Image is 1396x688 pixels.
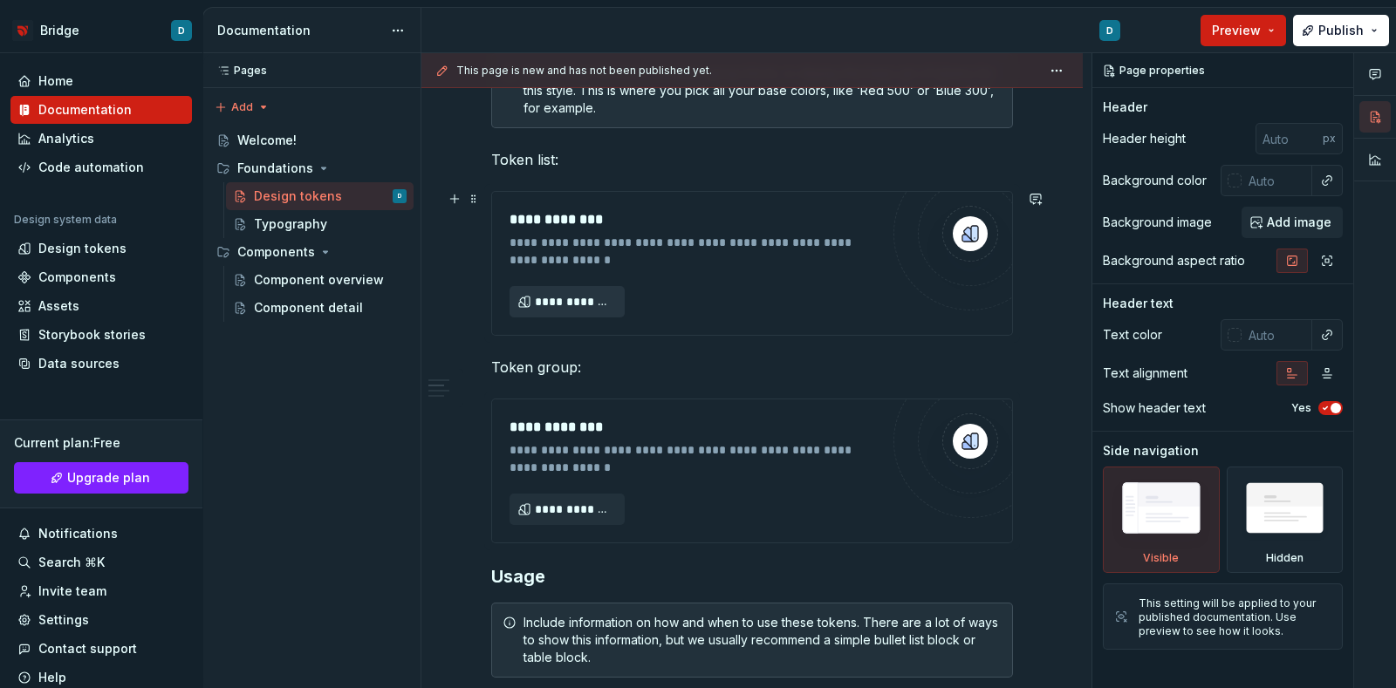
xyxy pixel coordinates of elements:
[254,299,363,317] div: Component detail
[178,24,185,37] div: D
[1103,172,1207,189] div: Background color
[10,321,192,349] a: Storybook stories
[1201,15,1286,46] button: Preview
[209,126,414,154] a: Welcome!
[1103,99,1147,116] div: Header
[523,614,1002,666] div: Include information on how and when to use these tokens. There are a lot of ways to show this inf...
[38,297,79,315] div: Assets
[226,182,414,210] a: Design tokensD
[38,101,132,119] div: Documentation
[237,243,315,261] div: Components
[226,210,414,238] a: Typography
[1323,132,1336,146] p: px
[491,357,1013,378] p: Token group:
[1103,467,1220,573] div: Visible
[10,577,192,605] a: Invite team
[1103,442,1199,460] div: Side navigation
[254,271,384,289] div: Component overview
[38,669,66,686] div: Help
[217,22,382,39] div: Documentation
[1227,467,1344,573] div: Hidden
[38,269,116,286] div: Components
[209,64,267,78] div: Pages
[209,154,414,182] div: Foundations
[209,126,414,322] div: Page tree
[1318,22,1364,39] span: Publish
[38,640,137,657] div: Contact support
[10,96,192,124] a: Documentation
[40,22,79,39] div: Bridge
[1242,319,1312,351] input: Auto
[38,525,118,542] div: Notifications
[231,100,253,114] span: Add
[10,548,192,576] button: Search ⌘K
[1103,214,1212,231] div: Background image
[491,564,1013,589] h3: Usage
[1103,326,1162,344] div: Text color
[491,149,1013,170] p: Token list:
[38,554,105,571] div: Search ⌘K
[10,263,192,291] a: Components
[10,153,192,181] a: Code automation
[237,132,297,149] div: Welcome!
[1103,295,1174,312] div: Header text
[10,292,192,320] a: Assets
[237,160,313,177] div: Foundations
[10,606,192,634] a: Settings
[523,65,1002,117] div: Use a token list block, or token group block, to display the base set of tokens for this style. T...
[1139,596,1331,638] div: This setting will be applied to your published documentation. Use preview to see how it looks.
[226,266,414,294] a: Component overview
[1143,551,1179,565] div: Visible
[1291,401,1311,415] label: Yes
[10,235,192,262] a: Design tokens
[10,125,192,153] a: Analytics
[1106,24,1113,37] div: D
[38,130,94,147] div: Analytics
[1293,15,1389,46] button: Publish
[38,582,106,600] div: Invite team
[14,213,117,227] div: Design system data
[1267,214,1331,231] span: Add image
[38,240,127,257] div: Design tokens
[3,11,199,49] button: BridgeD
[14,462,188,494] a: Upgrade plan
[398,187,401,205] div: D
[1103,252,1245,269] div: Background aspect ratio
[1103,130,1186,147] div: Header height
[1256,123,1323,154] input: Auto
[10,520,192,548] button: Notifications
[226,294,414,322] a: Component detail
[1212,22,1261,39] span: Preview
[38,159,144,176] div: Code automation
[67,469,150,487] span: Upgrade plan
[12,20,33,41] img: 3f850d6b-8361-4b34-8a82-b945b4d8a89b.png
[10,67,192,95] a: Home
[38,326,146,344] div: Storybook stories
[38,355,120,372] div: Data sources
[38,611,89,629] div: Settings
[10,350,192,378] a: Data sources
[254,187,342,205] div: Design tokens
[209,238,414,266] div: Components
[209,95,275,119] button: Add
[1242,207,1343,238] button: Add image
[1103,399,1206,417] div: Show header text
[1103,364,1187,382] div: Text alignment
[10,635,192,663] button: Contact support
[1242,165,1312,196] input: Auto
[1266,551,1304,565] div: Hidden
[38,72,73,90] div: Home
[456,64,712,78] span: This page is new and has not been published yet.
[254,215,327,233] div: Typography
[14,434,188,452] div: Current plan : Free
